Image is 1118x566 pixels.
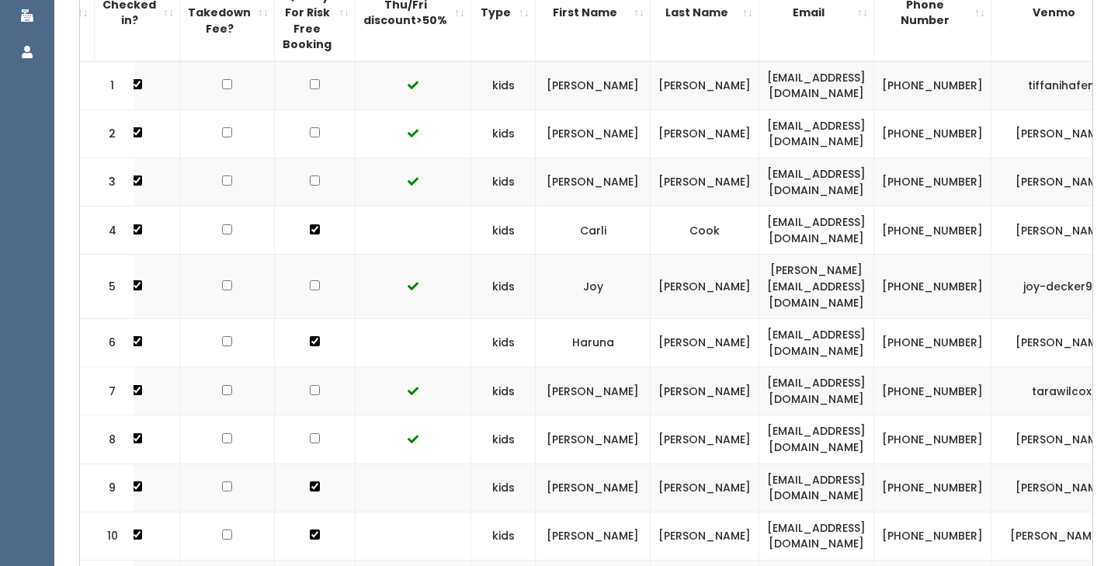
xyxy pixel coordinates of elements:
td: [EMAIL_ADDRESS][DOMAIN_NAME] [759,367,874,415]
td: [PHONE_NUMBER] [874,415,991,464]
td: [EMAIL_ADDRESS][DOMAIN_NAME] [759,464,874,512]
td: [PHONE_NUMBER] [874,464,991,512]
td: [PHONE_NUMBER] [874,319,991,367]
td: [EMAIL_ADDRESS][DOMAIN_NAME] [759,61,874,110]
td: [PERSON_NAME] [651,512,759,560]
td: kids [471,415,536,464]
td: [PHONE_NUMBER] [874,255,991,319]
td: [PERSON_NAME] [536,158,651,207]
td: [EMAIL_ADDRESS][DOMAIN_NAME] [759,158,874,207]
td: [PERSON_NAME] [651,415,759,464]
td: [PERSON_NAME] [536,61,651,110]
td: [PERSON_NAME][EMAIL_ADDRESS][DOMAIN_NAME] [759,255,874,319]
td: 4 [80,207,134,255]
td: 2 [80,109,134,158]
td: [PERSON_NAME] [536,415,651,464]
td: [PERSON_NAME] [651,464,759,512]
td: kids [471,464,536,512]
td: kids [471,61,536,110]
td: kids [471,255,536,319]
td: [PERSON_NAME] [651,61,759,110]
td: kids [471,207,536,255]
td: 3 [80,158,134,207]
td: 9 [80,464,134,512]
td: [PHONE_NUMBER] [874,512,991,560]
td: [PERSON_NAME] [651,319,759,367]
td: [PHONE_NUMBER] [874,367,991,415]
td: [PHONE_NUMBER] [874,61,991,110]
td: [EMAIL_ADDRESS][DOMAIN_NAME] [759,207,874,255]
td: 10 [80,512,134,560]
td: [PHONE_NUMBER] [874,158,991,207]
td: kids [471,158,536,207]
td: [EMAIL_ADDRESS][DOMAIN_NAME] [759,512,874,560]
td: kids [471,512,536,560]
td: [PERSON_NAME] [651,109,759,158]
td: [PERSON_NAME] [651,158,759,207]
td: [PERSON_NAME] [536,464,651,512]
td: [PERSON_NAME] [536,512,651,560]
td: [PERSON_NAME] [651,255,759,319]
td: [EMAIL_ADDRESS][DOMAIN_NAME] [759,415,874,464]
td: kids [471,319,536,367]
td: kids [471,109,536,158]
td: kids [471,367,536,415]
td: Carli [536,207,651,255]
td: 5 [80,255,134,319]
td: [PHONE_NUMBER] [874,109,991,158]
td: Haruna [536,319,651,367]
td: 7 [80,367,134,415]
td: [EMAIL_ADDRESS][DOMAIN_NAME] [759,319,874,367]
td: [PERSON_NAME] [651,367,759,415]
td: [EMAIL_ADDRESS][DOMAIN_NAME] [759,109,874,158]
td: 6 [80,319,134,367]
td: Cook [651,207,759,255]
td: [PERSON_NAME] [536,367,651,415]
td: 8 [80,415,134,464]
td: [PHONE_NUMBER] [874,207,991,255]
td: 1 [80,61,134,110]
td: [PERSON_NAME] [536,109,651,158]
td: Joy [536,255,651,319]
